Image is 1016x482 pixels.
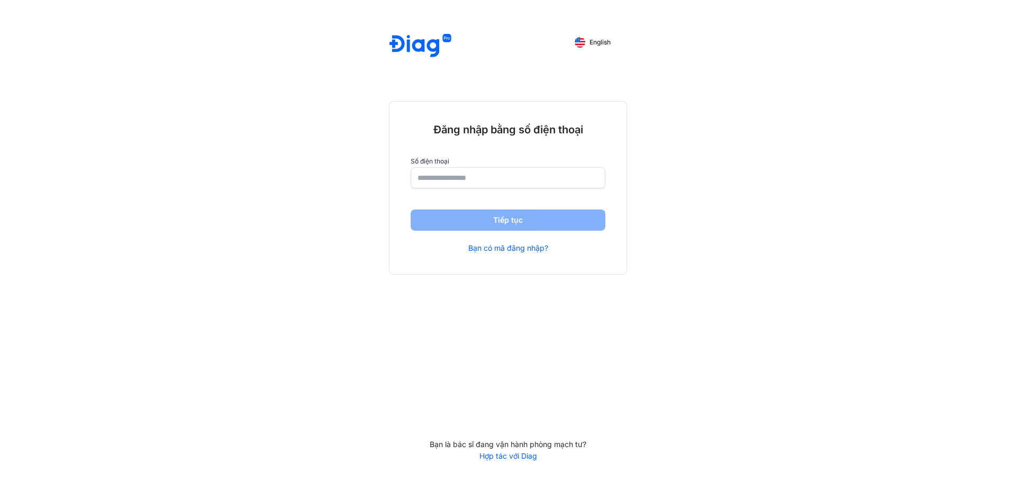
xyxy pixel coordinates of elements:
[389,34,451,59] img: logo
[411,123,605,137] div: Đăng nhập bằng số điện thoại
[567,34,618,51] button: English
[389,451,627,461] a: Hợp tác với Diag
[411,158,605,165] label: Số điện thoại
[575,37,585,48] img: English
[589,39,611,46] span: English
[468,243,548,253] a: Bạn có mã đăng nhập?
[389,440,627,449] div: Bạn là bác sĩ đang vận hành phòng mạch tư?
[411,210,605,231] button: Tiếp tục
